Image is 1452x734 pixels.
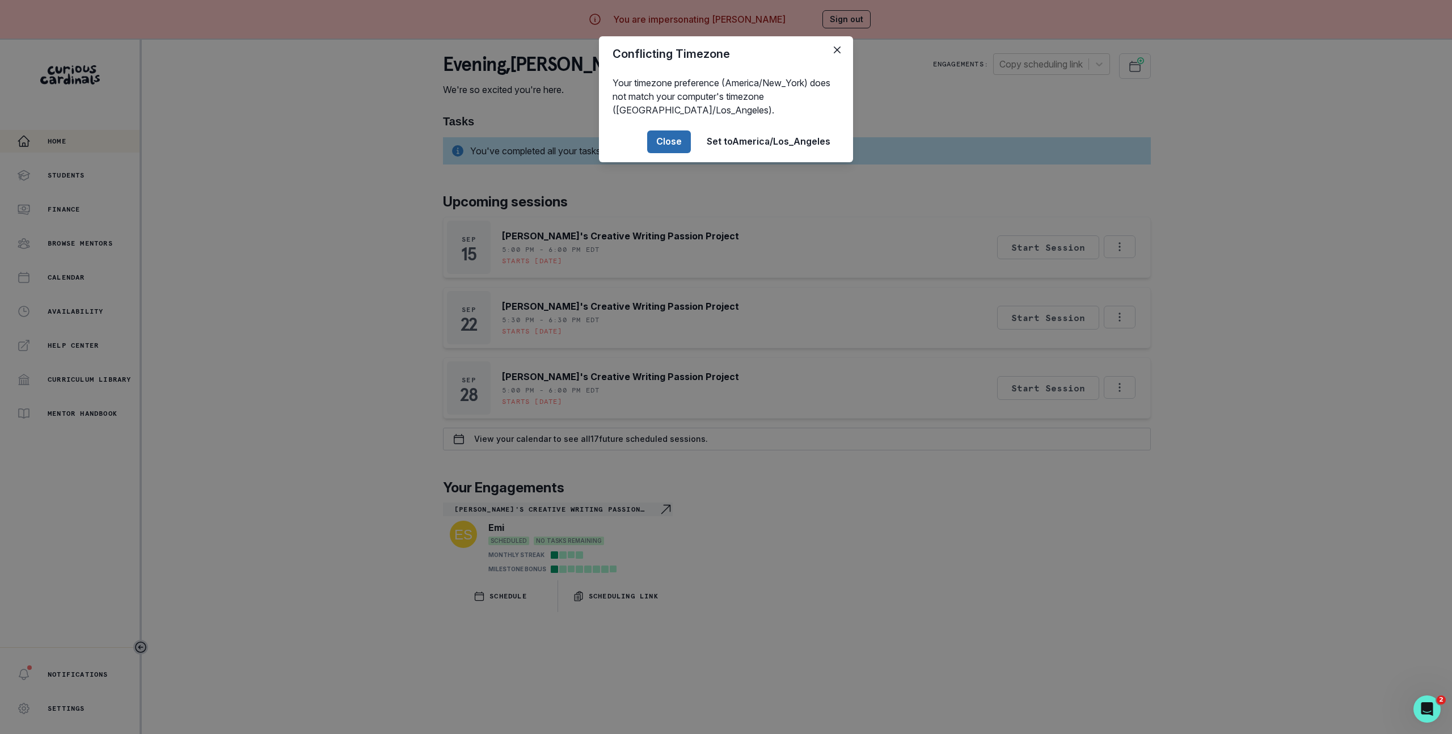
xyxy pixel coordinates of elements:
[1437,695,1446,705] span: 2
[599,71,853,121] div: Your timezone preference (America/New_York) does not match your computer's timezone ([GEOGRAPHIC_...
[1413,695,1441,723] iframe: Intercom live chat
[599,36,853,71] header: Conflicting Timezone
[647,130,691,153] button: Close
[828,41,846,59] button: Close
[698,130,839,153] button: Set toAmerica/Los_Angeles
